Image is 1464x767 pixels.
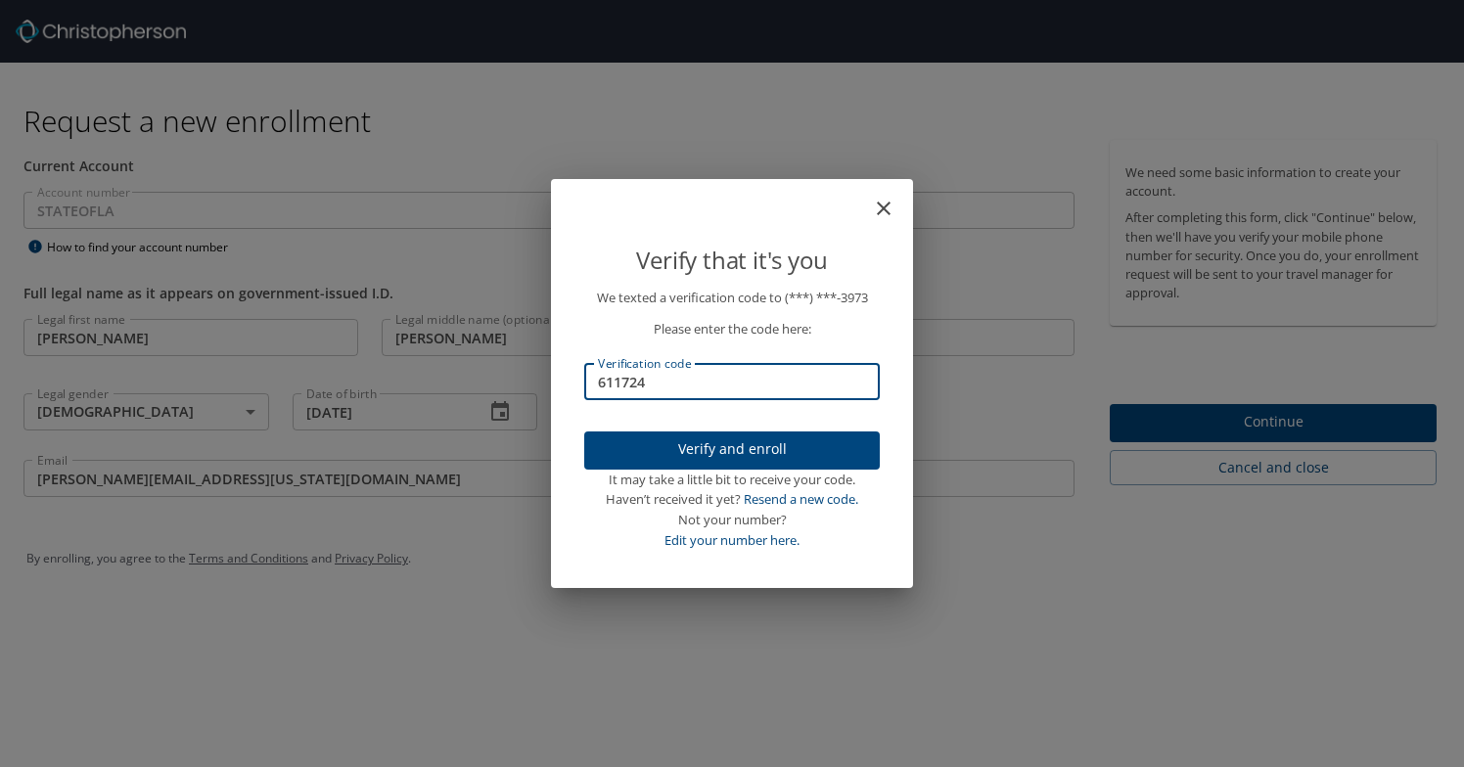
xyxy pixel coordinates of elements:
button: close [882,187,905,210]
div: It may take a little bit to receive your code. [584,470,880,490]
a: Edit your number here. [664,531,800,549]
div: Haven’t received it yet? [584,489,880,510]
p: Verify that it's you [584,242,880,279]
p: We texted a verification code to (***) ***- 3973 [584,288,880,308]
button: Verify and enroll [584,431,880,470]
span: Verify and enroll [600,437,864,462]
a: Resend a new code. [744,490,858,508]
div: Not your number? [584,510,880,530]
p: Please enter the code here: [584,319,880,339]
